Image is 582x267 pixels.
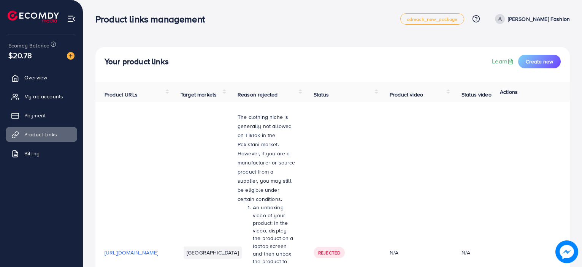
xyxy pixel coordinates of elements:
[8,11,59,22] img: logo
[390,249,443,256] div: N/A
[526,58,553,65] span: Create new
[508,14,570,24] p: [PERSON_NAME] Fashion
[24,112,46,119] span: Payment
[492,14,570,24] a: [PERSON_NAME] Fashion
[390,91,423,98] span: Product video
[8,42,49,49] span: Ecomdy Balance
[24,93,63,100] span: My ad accounts
[8,50,32,61] span: $20.78
[181,91,217,98] span: Target markets
[500,88,518,96] span: Actions
[400,13,464,25] a: adreach_new_package
[105,57,169,66] h4: Your product links
[24,74,47,81] span: Overview
[6,89,77,104] a: My ad accounts
[318,250,340,256] span: Rejected
[105,249,158,256] span: [URL][DOMAIN_NAME]
[238,91,278,98] span: Reason rejected
[6,70,77,85] a: Overview
[95,14,211,25] h3: Product links management
[555,240,578,263] img: image
[492,57,515,66] a: Learn
[238,113,295,203] span: The clothing niche is generally not allowed on TikTok in the Pakistani market. However, if you ar...
[6,108,77,123] a: Payment
[461,249,470,256] div: N/A
[518,55,561,68] button: Create new
[105,91,138,98] span: Product URLs
[24,150,40,157] span: Billing
[67,52,75,60] img: image
[314,91,329,98] span: Status
[6,146,77,161] a: Billing
[461,91,492,98] span: Status video
[24,131,57,138] span: Product Links
[67,14,76,23] img: menu
[407,17,458,22] span: adreach_new_package
[184,246,242,259] li: [GEOGRAPHIC_DATA]
[6,127,77,142] a: Product Links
